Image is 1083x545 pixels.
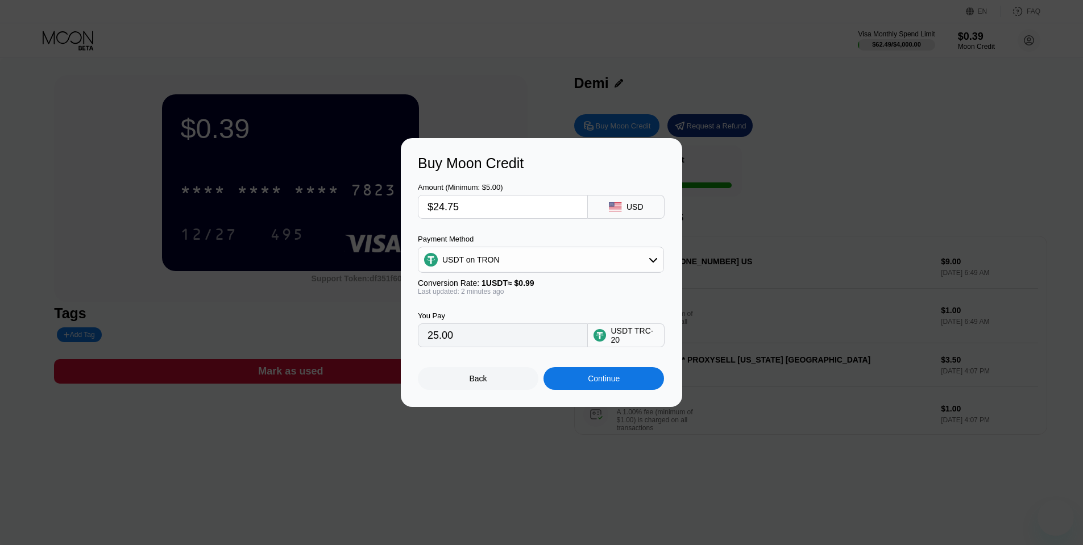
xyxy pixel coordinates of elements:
div: You Pay [418,311,588,320]
div: Amount (Minimum: $5.00) [418,183,588,192]
div: USDT on TRON [442,255,500,264]
div: Conversion Rate: [418,278,664,288]
div: Back [470,374,487,383]
input: $0.00 [428,195,578,218]
div: Continue [543,367,664,390]
span: 1 USDT ≈ $0.99 [482,278,534,288]
div: Buy Moon Credit [418,155,665,172]
div: Last updated: 2 minutes ago [418,288,664,296]
div: Back [418,367,538,390]
div: USDT on TRON [418,248,663,271]
iframe: Button to launch messaging window, conversation in progress [1038,500,1074,536]
div: Payment Method [418,235,664,243]
div: USDT TRC-20 [611,326,658,344]
div: Continue [588,374,620,383]
div: USD [626,202,644,211]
